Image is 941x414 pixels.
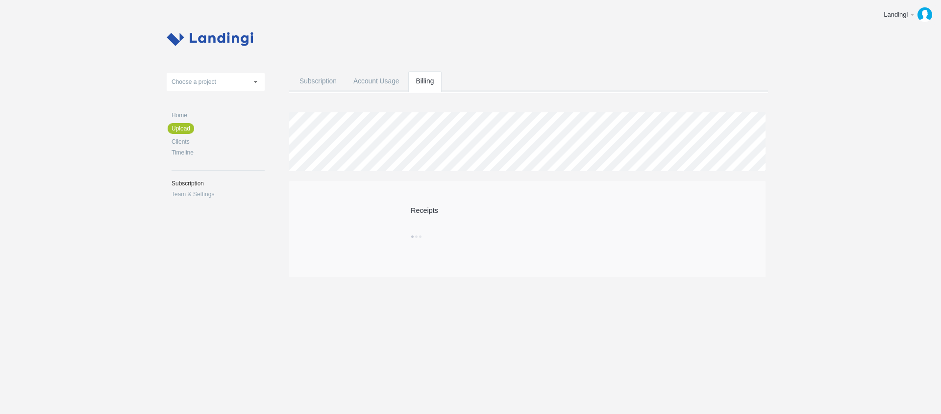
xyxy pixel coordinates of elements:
[917,7,932,22] img: 3f630892c568204773eadf6b2c534070
[172,112,265,118] a: Home
[172,181,265,186] a: Subscription
[172,150,265,155] a: Timeline
[876,5,936,25] a: Landingi
[346,71,407,110] a: Account Usage
[172,139,265,145] a: Clients
[172,191,265,197] a: Team & Settings
[167,32,253,46] img: landingi-logo_20200813074244.png
[168,123,194,134] a: Upload
[292,71,345,110] a: Subscription
[408,71,442,110] a: Billing
[172,78,216,85] span: Choose a project
[411,206,644,226] h2: Receipts
[884,10,909,20] div: Landingi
